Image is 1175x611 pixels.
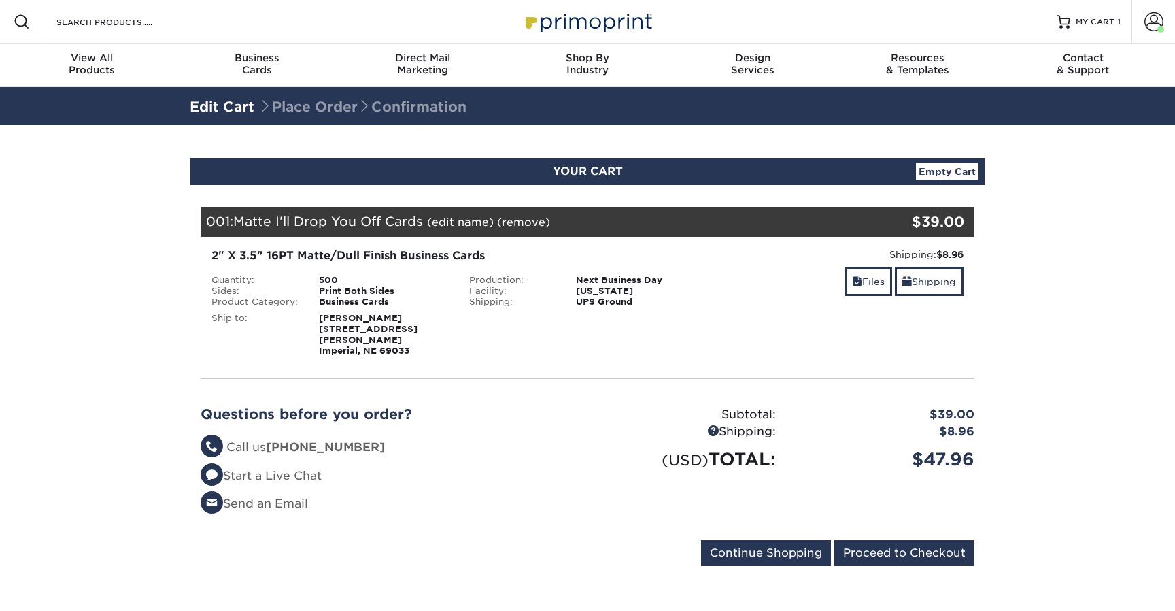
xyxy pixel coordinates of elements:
[10,44,175,87] a: View AllProducts
[834,540,974,566] input: Proceed to Checkout
[319,313,418,356] strong: [PERSON_NAME] [STREET_ADDRESS][PERSON_NAME] Imperial, NE 69033
[670,52,835,76] div: Services
[201,439,577,457] li: Call us
[505,52,670,64] span: Shop By
[201,297,309,308] div: Product Category:
[701,540,831,566] input: Continue Shopping
[566,286,716,297] div: [US_STATE]
[190,99,254,115] a: Edit Cart
[587,406,786,424] div: Subtotal:
[853,276,862,287] span: files
[459,286,566,297] div: Facility:
[175,52,340,64] span: Business
[1000,44,1165,87] a: Contact& Support
[835,52,1000,76] div: & Templates
[266,440,385,454] strong: [PHONE_NUMBER]
[786,446,985,472] div: $47.96
[201,313,309,357] div: Ship to:
[902,276,912,287] span: shipping
[10,52,175,64] span: View All
[566,297,716,308] div: UPS Ground
[309,275,459,286] div: 500
[726,248,964,261] div: Shipping:
[1117,17,1121,27] span: 1
[835,52,1000,64] span: Resources
[201,497,308,510] a: Send an Email
[201,275,309,286] div: Quantity:
[587,446,786,472] div: TOTAL:
[835,44,1000,87] a: Resources& Templates
[505,44,670,87] a: Shop ByIndustry
[497,216,550,229] a: (remove)
[1076,16,1114,28] span: MY CART
[587,423,786,441] div: Shipping:
[670,44,835,87] a: DesignServices
[55,14,188,30] input: SEARCH PRODUCTS.....
[175,52,340,76] div: Cards
[201,406,577,423] h2: Questions before you order?
[258,99,466,115] span: Place Order Confirmation
[1000,52,1165,64] span: Contact
[459,297,566,308] div: Shipping:
[233,214,423,229] span: Matte I'll Drop You Off Cards
[1000,52,1165,76] div: & Support
[211,248,706,264] div: 2" X 3.5" 16PT Matte/Dull Finish Business Cards
[786,406,985,424] div: $39.00
[916,163,978,180] a: Empty Cart
[10,52,175,76] div: Products
[201,286,309,297] div: Sides:
[340,44,505,87] a: Direct MailMarketing
[670,52,835,64] span: Design
[340,52,505,76] div: Marketing
[459,275,566,286] div: Production:
[505,52,670,76] div: Industry
[175,44,340,87] a: BusinessCards
[662,451,709,469] small: (USD)
[936,249,964,260] strong: $8.96
[309,297,459,308] div: Business Cards
[340,52,505,64] span: Direct Mail
[309,286,459,297] div: Print Both Sides
[845,212,964,232] div: $39.00
[553,165,623,178] span: YOUR CART
[845,267,892,296] a: Files
[201,469,322,482] a: Start a Live Chat
[895,267,964,296] a: Shipping
[427,216,494,229] a: (edit name)
[520,7,655,36] img: Primoprint
[566,275,716,286] div: Next Business Day
[786,423,985,441] div: $8.96
[201,207,845,237] div: 001:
